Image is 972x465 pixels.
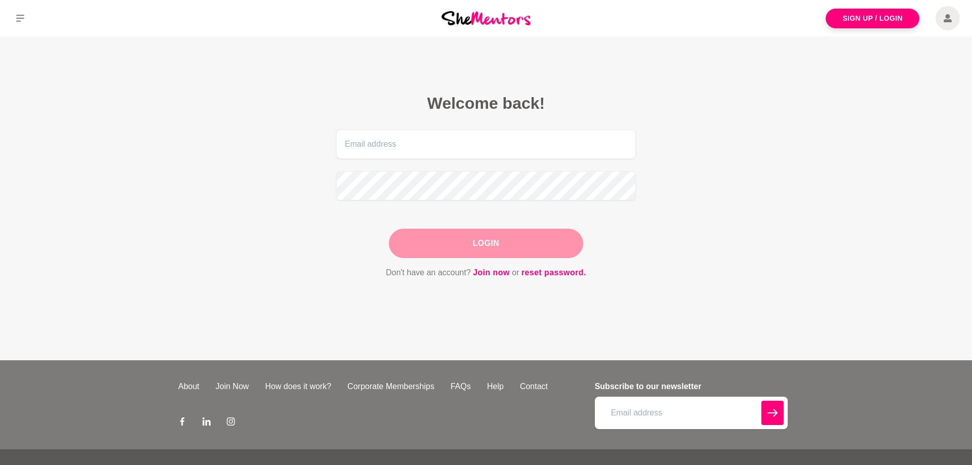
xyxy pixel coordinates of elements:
[208,381,257,393] a: Join Now
[473,266,510,279] a: Join now
[202,417,211,429] a: LinkedIn
[512,381,556,393] a: Contact
[227,417,235,429] a: Instagram
[595,397,788,429] input: Email address
[442,381,479,393] a: FAQs
[178,417,186,429] a: Facebook
[521,266,586,279] a: reset password.
[441,11,531,25] img: She Mentors Logo
[479,381,512,393] a: Help
[336,130,636,159] input: Email address
[336,93,636,113] h2: Welcome back!
[339,381,442,393] a: Corporate Memberships
[170,381,208,393] a: About
[257,381,340,393] a: How does it work?
[336,266,636,279] p: Don't have an account? or
[826,9,919,28] a: Sign Up / Login
[595,381,788,393] h4: Subscribe to our newsletter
